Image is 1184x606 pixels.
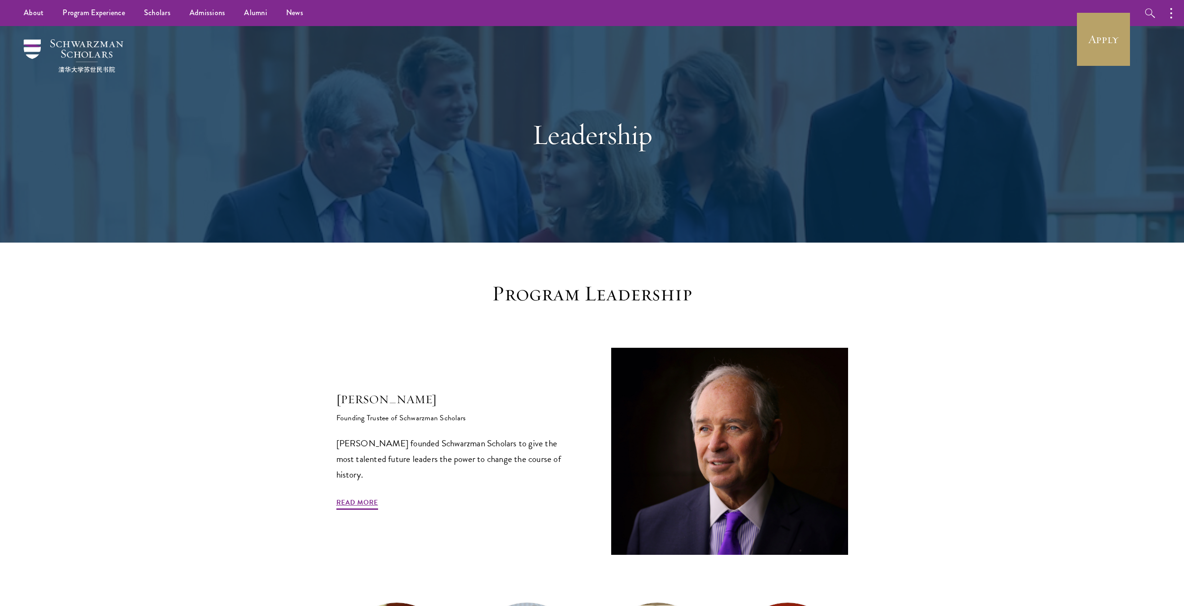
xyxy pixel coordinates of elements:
[336,497,378,511] a: Read More
[336,435,573,482] p: [PERSON_NAME] founded Schwarzman Scholars to give the most talented future leaders the power to c...
[1077,13,1130,66] a: Apply
[429,118,756,152] h1: Leadership
[336,407,573,424] h6: Founding Trustee of Schwarzman Scholars
[336,391,573,407] h5: [PERSON_NAME]
[445,280,739,307] h3: Program Leadership
[24,39,123,72] img: Schwarzman Scholars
